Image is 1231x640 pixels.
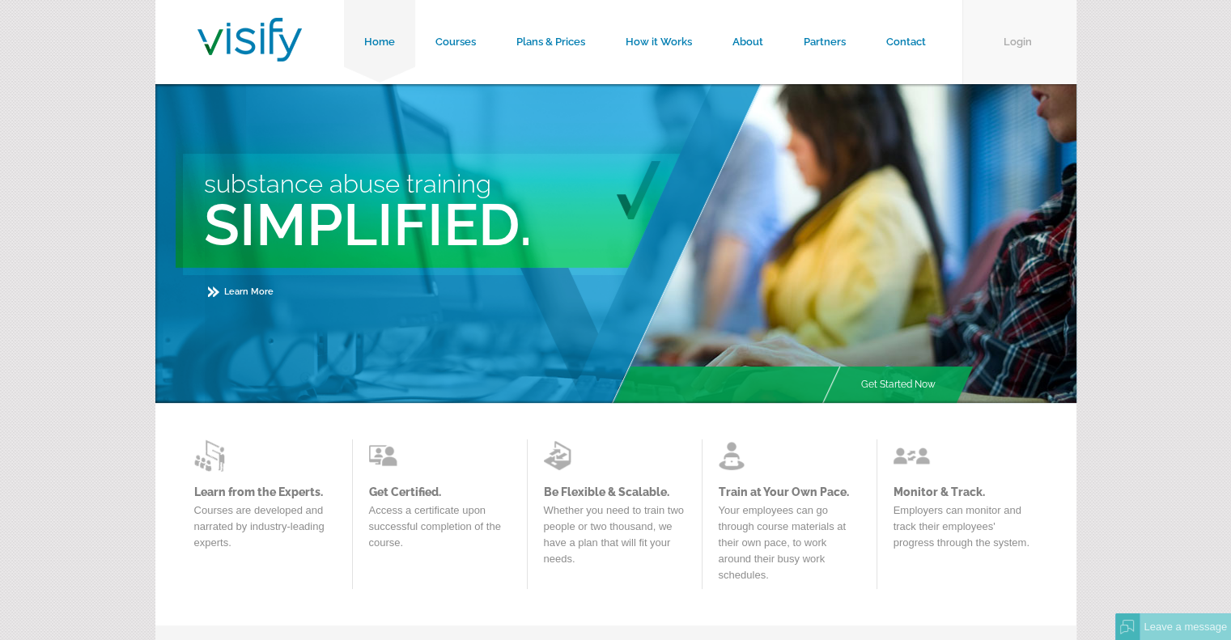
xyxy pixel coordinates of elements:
[719,502,860,591] p: Your employees can go through course materials at their own pace, to work around their busy work ...
[197,43,302,66] a: Visify Training
[369,485,511,498] a: Get Certified.
[194,439,231,472] img: Learn from the Experts
[1120,620,1135,634] img: Offline
[894,502,1035,559] p: Employers can monitor and track their employees' progress through the system.
[544,502,686,575] p: Whether you need to train two people or two thousand, we have a plan that will fit your needs.
[197,18,302,61] img: Visify Training
[194,485,336,498] a: Learn from the Experts.
[610,84,1076,403] img: Main Image
[894,485,1035,498] a: Monitor & Track.
[204,190,766,259] h2: Simplified.
[544,439,580,472] img: Learn from the Experts
[719,439,755,472] img: Learn from the Experts
[369,502,511,559] p: Access a certificate upon successful completion of the course.
[208,286,274,297] a: Learn More
[894,439,930,472] img: Learn from the Experts
[194,502,336,559] p: Courses are developed and narrated by industry-leading experts.
[544,485,686,498] a: Be Flexible & Scalable.
[719,485,860,498] a: Train at Your Own Pace.
[1140,613,1231,640] div: Leave a message
[369,439,405,472] img: Learn from the Experts
[841,367,956,403] a: Get Started Now
[204,169,766,198] h3: Substance Abuse Training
